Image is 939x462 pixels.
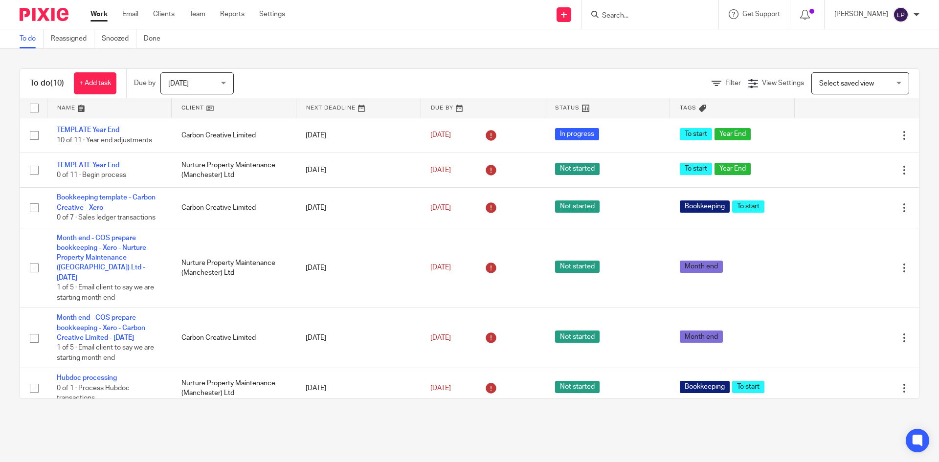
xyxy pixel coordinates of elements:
[555,381,600,393] span: Not started
[296,228,421,308] td: [DATE]
[172,308,296,368] td: Carbon Creative Limited
[555,261,600,273] span: Not started
[725,80,741,87] span: Filter
[601,12,689,21] input: Search
[57,162,119,169] a: TEMPLATE Year End
[430,334,451,341] span: [DATE]
[144,29,168,48] a: Done
[57,284,154,301] span: 1 of 5 · Email client to say we are starting month end
[715,128,751,140] span: Year End
[153,9,175,19] a: Clients
[57,172,126,178] span: 0 of 11 · Begin process
[172,188,296,228] td: Carbon Creative Limited
[680,200,730,213] span: Bookkeeping
[50,79,64,87] span: (10)
[893,7,909,22] img: svg%3E
[555,330,600,343] span: Not started
[742,11,780,18] span: Get Support
[259,9,285,19] a: Settings
[57,374,117,381] a: Hubdoc processing
[296,368,421,408] td: [DATE]
[30,78,64,88] h1: To do
[168,80,189,87] span: [DATE]
[834,9,888,19] p: [PERSON_NAME]
[715,163,751,175] span: Year End
[51,29,94,48] a: Reassigned
[57,314,145,341] a: Month end - COS prepare bookkeeping - Xero - Carbon Creative Limited - [DATE]
[732,200,764,213] span: To start
[57,214,156,221] span: 0 of 7 · Sales ledger transactions
[172,228,296,308] td: Nurture Property Maintenance (Manchester) Ltd
[296,308,421,368] td: [DATE]
[122,9,138,19] a: Email
[57,235,146,281] a: Month end - COS prepare bookkeeping - Xero - Nurture Property Maintenance ([GEOGRAPHIC_DATA]) Ltd...
[430,385,451,392] span: [DATE]
[102,29,136,48] a: Snoozed
[20,29,44,48] a: To do
[57,385,130,402] span: 0 of 1 · Process Hubdoc transactions
[680,381,730,393] span: Bookkeeping
[57,127,119,133] a: TEMPLATE Year End
[555,163,600,175] span: Not started
[296,118,421,153] td: [DATE]
[189,9,205,19] a: Team
[90,9,108,19] a: Work
[430,264,451,271] span: [DATE]
[732,381,764,393] span: To start
[430,132,451,139] span: [DATE]
[57,344,154,361] span: 1 of 5 · Email client to say we are starting month end
[134,78,156,88] p: Due by
[57,137,152,144] span: 10 of 11 · Year end adjustments
[430,167,451,174] span: [DATE]
[430,204,451,211] span: [DATE]
[555,128,599,140] span: In progress
[819,80,874,87] span: Select saved view
[296,188,421,228] td: [DATE]
[74,72,116,94] a: + Add task
[172,153,296,187] td: Nurture Property Maintenance (Manchester) Ltd
[762,80,804,87] span: View Settings
[680,105,696,110] span: Tags
[680,163,712,175] span: To start
[172,118,296,153] td: Carbon Creative Limited
[20,8,68,21] img: Pixie
[680,261,723,273] span: Month end
[680,330,723,343] span: Month end
[172,368,296,408] td: Nurture Property Maintenance (Manchester) Ltd
[680,128,712,140] span: To start
[220,9,245,19] a: Reports
[296,153,421,187] td: [DATE]
[57,194,156,211] a: Bookkeeping template - Carbon Creative - Xero
[555,200,600,213] span: Not started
